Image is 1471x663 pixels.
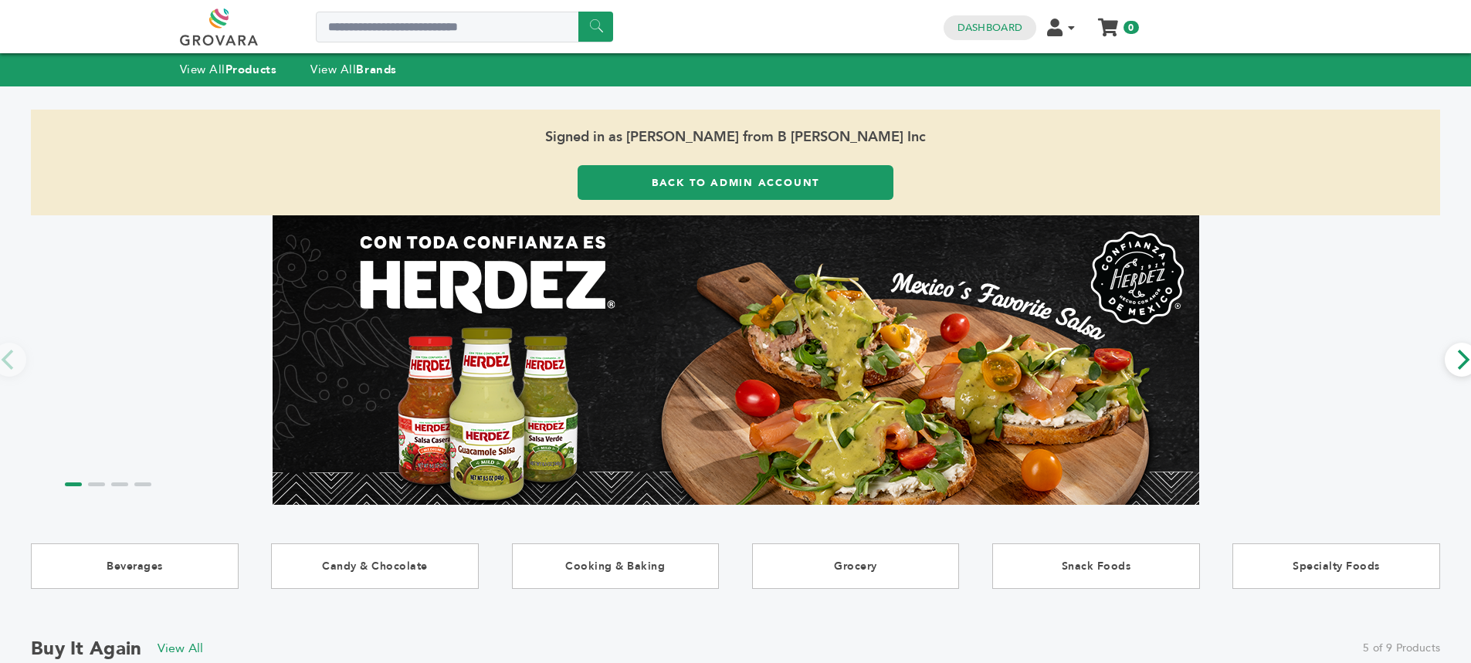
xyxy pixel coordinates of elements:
[1099,14,1117,30] a: My Cart
[356,62,396,77] strong: Brands
[180,62,277,77] a: View AllProducts
[271,543,479,589] a: Candy & Chocolate
[958,21,1022,35] a: Dashboard
[1363,641,1440,656] span: 5 of 9 Products
[31,636,142,661] h2: Buy it Again
[88,482,105,486] li: Page dot 2
[111,482,128,486] li: Page dot 3
[134,482,151,486] li: Page dot 4
[158,640,204,657] a: View All
[752,543,960,589] a: Grocery
[578,165,893,200] a: Back to Admin Account
[65,482,82,486] li: Page dot 1
[316,12,613,42] input: Search a product or brand...
[992,543,1200,589] a: Snack Foods
[512,543,720,589] a: Cooking & Baking
[273,215,1199,505] img: Marketplace Top Banner 1
[31,110,1440,165] span: Signed in as [PERSON_NAME] from B [PERSON_NAME] Inc
[1124,21,1138,34] span: 0
[310,62,397,77] a: View AllBrands
[225,62,276,77] strong: Products
[1232,543,1440,589] a: Specialty Foods
[31,543,239,589] a: Beverages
